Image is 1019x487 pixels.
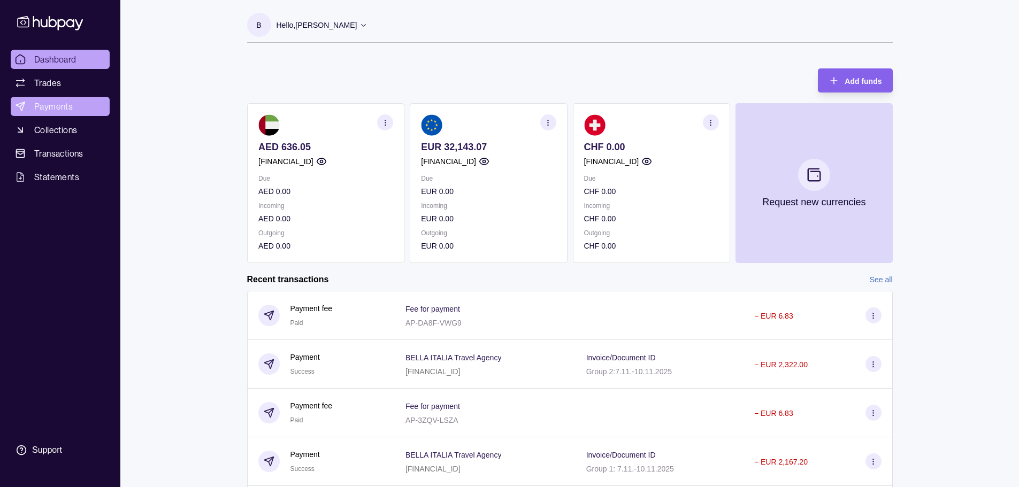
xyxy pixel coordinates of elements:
p: Request new currencies [762,196,865,208]
p: EUR 0.00 [421,240,556,252]
p: Outgoing [258,227,393,239]
p: [FINANCIAL_ID] [258,156,313,167]
a: Transactions [11,144,110,163]
p: AED 636.05 [258,141,393,153]
p: AED 0.00 [258,240,393,252]
h2: Recent transactions [247,274,329,285]
p: Due [584,173,718,184]
span: Success [290,465,315,473]
p: − EUR 2,322.00 [754,360,808,369]
p: − EUR 6.83 [754,312,793,320]
p: Outgoing [584,227,718,239]
p: Incoming [421,200,556,212]
p: Hello, [PERSON_NAME] [277,19,357,31]
p: AED 0.00 [258,185,393,197]
p: CHF 0.00 [584,213,718,225]
p: AED 0.00 [258,213,393,225]
button: Add funds [818,68,892,92]
span: Paid [290,319,303,327]
p: Group 1: 7.11.-10.11.2025 [586,465,674,473]
span: Collections [34,123,77,136]
span: Add funds [845,77,882,86]
p: Incoming [258,200,393,212]
p: Due [258,173,393,184]
p: Fee for payment [405,402,460,411]
p: CHF 0.00 [584,240,718,252]
p: BELLA ITALIA Travel Agency [405,451,502,459]
p: Due [421,173,556,184]
p: AP-DA8F-VWG9 [405,319,462,327]
span: Statements [34,171,79,183]
p: [FINANCIAL_ID] [405,465,461,473]
img: ch [584,114,605,136]
a: See all [870,274,893,285]
p: [FINANCIAL_ID] [421,156,476,167]
span: Paid [290,416,303,424]
a: Payments [11,97,110,116]
p: Invoice/Document ID [586,353,656,362]
p: EUR 0.00 [421,185,556,197]
p: B [256,19,261,31]
p: EUR 0.00 [421,213,556,225]
p: BELLA ITALIA Travel Agency [405,353,502,362]
p: Payment fee [290,400,333,412]
span: Dashboard [34,53,76,66]
p: − EUR 2,167.20 [754,458,808,466]
span: Trades [34,76,61,89]
p: Payment [290,449,320,460]
p: − EUR 6.83 [754,409,793,418]
img: eu [421,114,442,136]
p: Outgoing [421,227,556,239]
p: [FINANCIAL_ID] [584,156,639,167]
p: [FINANCIAL_ID] [405,367,461,376]
a: Collections [11,120,110,140]
p: Group 2:7.11.-10.11.2025 [586,367,672,376]
a: Support [11,439,110,461]
p: Payment fee [290,303,333,314]
p: CHF 0.00 [584,185,718,197]
div: Support [32,444,62,456]
p: Fee for payment [405,305,460,313]
a: Dashboard [11,50,110,69]
p: Payment [290,351,320,363]
a: Trades [11,73,110,92]
span: Transactions [34,147,83,160]
span: Success [290,368,315,375]
span: Payments [34,100,73,113]
button: Request new currencies [735,103,892,263]
p: CHF 0.00 [584,141,718,153]
p: AP-3ZQV-LSZA [405,416,458,424]
p: Invoice/Document ID [586,451,656,459]
a: Statements [11,167,110,187]
img: ae [258,114,280,136]
p: EUR 32,143.07 [421,141,556,153]
p: Incoming [584,200,718,212]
